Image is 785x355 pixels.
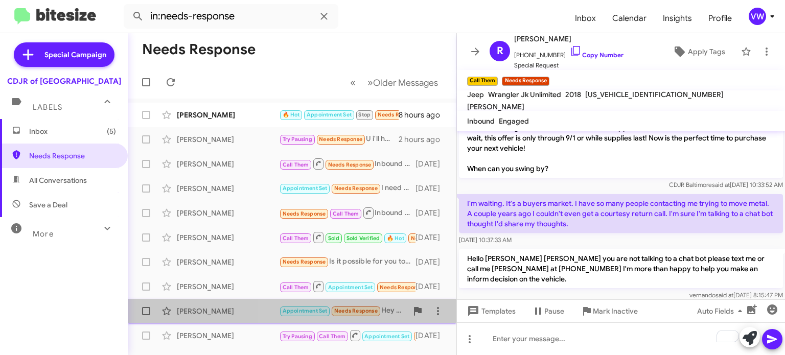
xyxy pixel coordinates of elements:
div: [PERSON_NAME] [177,208,279,218]
a: Calendar [604,4,655,33]
div: I need a side step so I can get into the jeep gladiator is that available on any of your jeeps [279,182,415,194]
span: Try Pausing [283,136,312,143]
span: Appointment Set [307,111,352,118]
span: Labels [33,103,62,112]
span: Needs Response [328,161,372,168]
span: Needs Response [334,185,378,192]
div: vw [749,8,766,25]
span: Wrangler Jk Unlimited [488,90,561,99]
div: [PERSON_NAME] [177,159,279,169]
span: Try Pausing [283,333,312,340]
button: Templates [457,302,524,320]
div: 8 hours ago [399,110,448,120]
span: said at [715,291,733,299]
span: 🔥 Hot [283,111,300,118]
input: Search [124,4,338,29]
span: Call Them [283,161,309,168]
span: Needs Response [319,136,362,143]
span: [PERSON_NAME] [514,33,624,45]
span: said at [712,181,730,188]
div: [DATE] [415,159,448,169]
small: Needs Response [502,77,549,86]
span: Needs Response [283,258,326,265]
div: U i'll have to get back to you [DATE] right now. I can't thank you I'll get back to you in the mo... [279,133,399,145]
div: [DATE] [415,330,448,341]
div: Inbound Call [279,206,415,219]
span: 🔥 Hot [387,235,404,242]
span: R [497,43,503,59]
span: Needs Response [334,307,378,314]
a: Special Campaign [14,42,114,67]
a: Insights [655,4,700,33]
span: vernando [DATE] 8:15:47 PM [689,291,783,299]
span: « [350,76,356,89]
span: Templates [465,302,516,320]
div: You're welcome [279,231,415,244]
span: Stop [358,111,371,118]
span: Older Messages [373,77,438,88]
span: Needs Response [29,151,116,161]
div: [DATE] [415,208,448,218]
div: 2 hours ago [399,134,448,145]
div: [DATE] [415,232,448,243]
div: Inbound Call [279,280,415,293]
span: [DATE] 10:37:33 AM [459,236,512,244]
span: Appointment Set [283,185,328,192]
span: [PERSON_NAME] [467,102,524,111]
button: Previous [344,72,362,93]
span: Call Them [319,333,345,340]
span: Needs Response [380,284,423,291]
span: Inbound [467,116,495,126]
span: Apply Tags [688,42,725,61]
div: Inbound Call [279,157,415,170]
button: Apply Tags [661,42,736,61]
span: Appointment Set [328,284,373,291]
span: Pause [544,302,564,320]
span: Call Them [283,235,309,242]
button: Next [361,72,444,93]
div: [DATE] [415,281,448,292]
button: Auto Fields [689,302,754,320]
span: Sold Verified [347,235,380,242]
div: [PERSON_NAME] [177,134,279,145]
span: More [33,229,54,239]
div: [PERSON_NAME] [177,306,279,316]
div: [PERSON_NAME] [177,257,279,267]
span: Mark Inactive [593,302,638,320]
span: Special Request [514,60,624,70]
span: All Conversations [29,175,87,185]
button: Pause [524,302,572,320]
div: [PERSON_NAME] [177,330,279,341]
span: CDJR Baltimore [DATE] 10:33:52 AM [669,181,783,188]
div: To enrich screen reader interactions, please activate Accessibility in Grammarly extension settings [457,322,785,355]
small: Call Them [467,77,498,86]
span: Needs Response [411,235,454,242]
button: Mark Inactive [572,302,646,320]
span: Needs Response [283,210,326,217]
span: Save a Deal [29,200,67,210]
span: (5) [107,126,116,136]
span: Call Them [333,210,359,217]
a: Inbox [567,4,604,33]
div: [DATE] [415,183,448,194]
span: 2018 [565,90,581,99]
div: Hey there i told you to send the pics and info of the new scackpack sunroof you said you have and... [279,305,407,317]
h1: Needs Response [142,41,256,58]
span: Special Campaign [44,50,106,60]
span: Auto Fields [697,302,746,320]
div: Is it possible for you to bring the car around my way? I am still waiting on the cost of a lease ... [279,256,415,268]
a: Profile [700,4,740,33]
span: Appointment Set [364,333,409,340]
div: [PERSON_NAME] [177,183,279,194]
span: Engaged [499,116,529,126]
div: [PERSON_NAME] [177,232,279,243]
nav: Page navigation example [344,72,444,93]
div: Inbound Call [279,329,415,342]
span: Needs Response [378,111,421,118]
div: CDJR of [GEOGRAPHIC_DATA] [7,76,121,86]
span: Sold [328,235,340,242]
span: Call Them [283,284,309,291]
